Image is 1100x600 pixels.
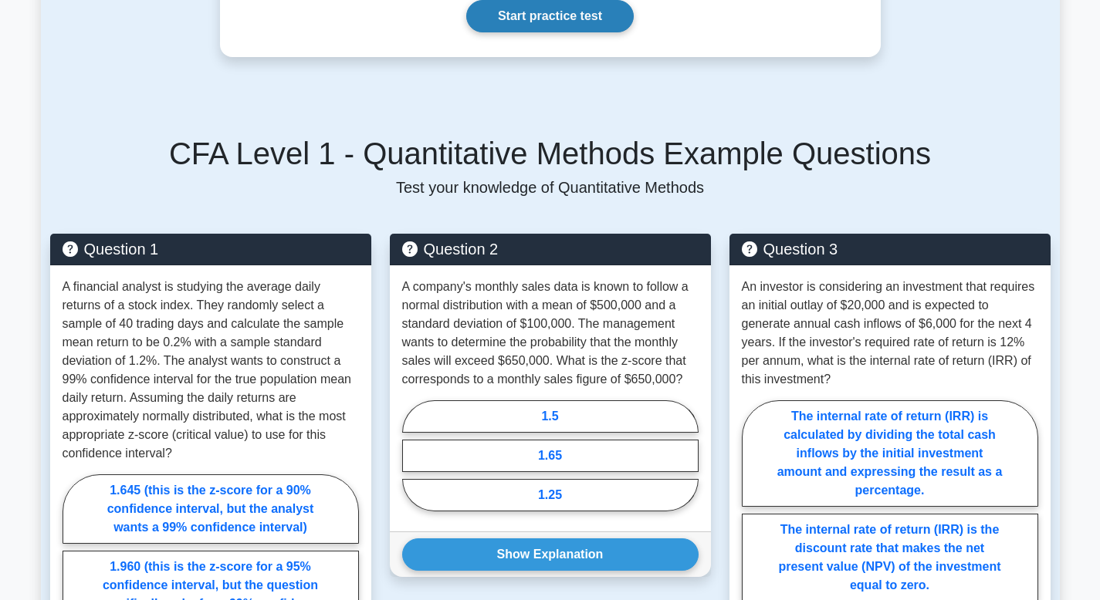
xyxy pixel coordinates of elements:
[50,135,1051,172] h5: CFA Level 1 - Quantitative Methods Example Questions
[50,178,1051,197] p: Test your knowledge of Quantitative Methods
[63,474,359,544] label: 1.645 (this is the z-score for a 90% confidence interval, but the analyst wants a 99% confidence ...
[402,240,699,258] h5: Question 2
[402,278,699,389] p: A company's monthly sales data is known to follow a normal distribution with a mean of $500,000 a...
[63,240,359,258] h5: Question 1
[402,440,699,472] label: 1.65
[742,240,1038,258] h5: Question 3
[402,538,699,571] button: Show Explanation
[742,278,1038,389] p: An investor is considering an investment that requires an initial outlay of $20,000 and is expect...
[63,278,359,463] p: A financial analyst is studying the average daily returns of a stock index. They randomly select ...
[742,400,1038,507] label: The internal rate of return (IRR) is calculated by dividing the total cash inflows by the initial...
[402,400,699,433] label: 1.5
[402,479,699,511] label: 1.25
